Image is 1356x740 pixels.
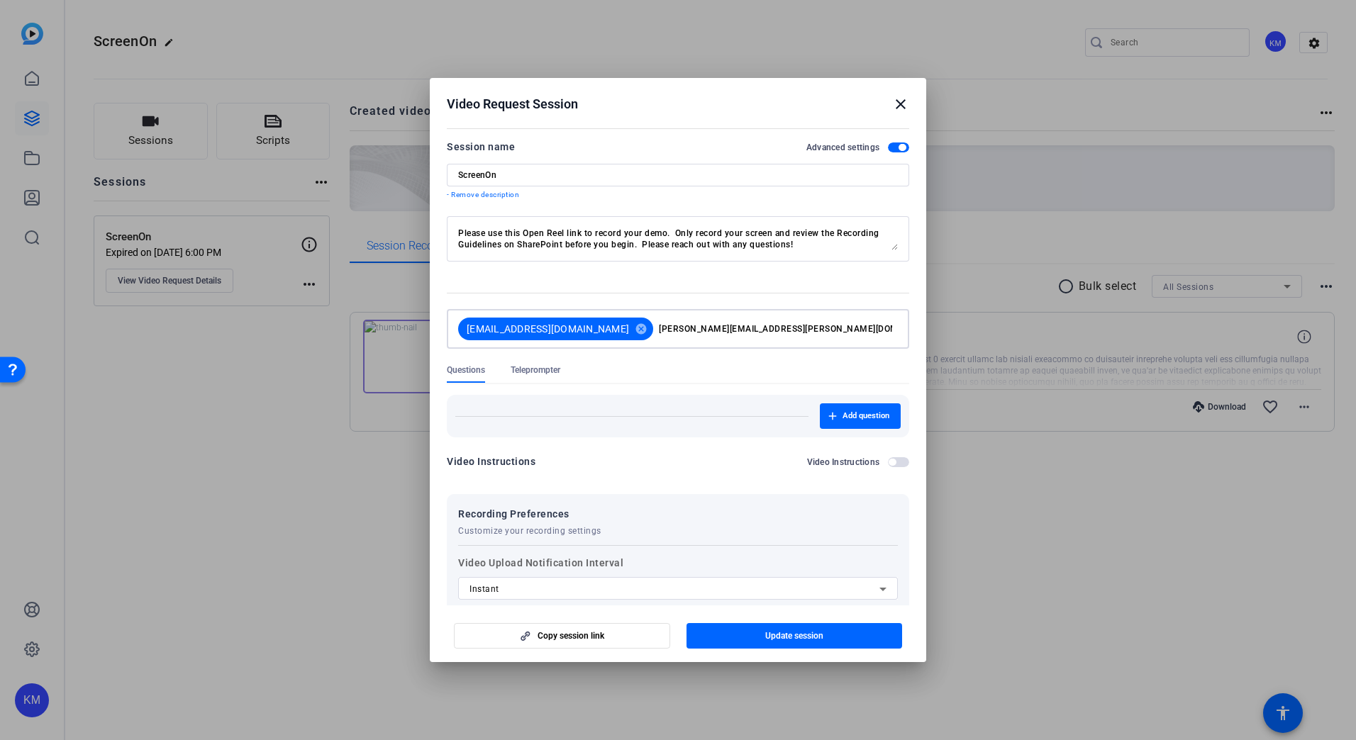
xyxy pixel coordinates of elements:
[629,323,653,335] mat-icon: cancel
[511,364,560,376] span: Teleprompter
[807,456,880,468] h2: Video Instructions
[458,505,601,522] span: Recording Preferences
[447,138,515,155] div: Session name
[458,169,898,181] input: Enter Session Name
[447,96,909,113] div: Video Request Session
[447,364,485,376] span: Questions
[467,322,629,336] span: [EMAIL_ADDRESS][DOMAIN_NAME]
[843,410,889,422] span: Add question
[687,623,903,649] button: Update session
[447,189,909,201] p: - Remove description
[659,315,892,343] input: Send invitation to (enter email address here)
[892,96,909,113] mat-icon: close
[820,403,901,429] button: Add question
[454,623,670,649] button: Copy session link
[458,554,898,600] label: Video Upload Notification Interval
[469,584,499,594] span: Instant
[447,453,535,470] div: Video Instructions
[538,630,604,641] span: Copy session link
[458,525,601,537] span: Customize your recording settings
[806,142,879,153] h2: Advanced settings
[765,630,823,641] span: Update session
